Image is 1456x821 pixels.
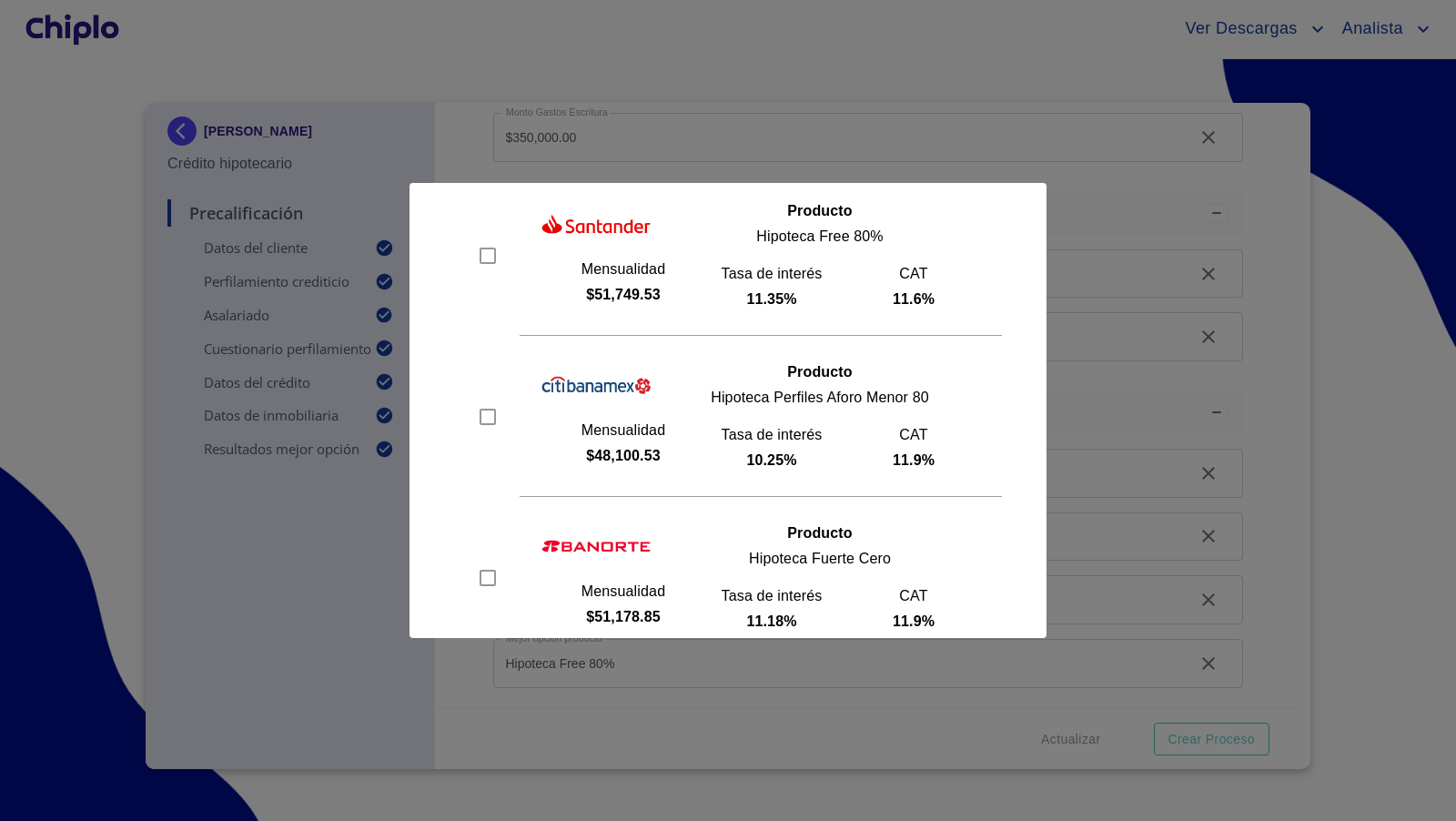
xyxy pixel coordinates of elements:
[541,197,651,251] img: https://fintecimal-common.s3.amazonaws.com/chiplo/banks/santander_logo_rzsd.png
[660,389,980,407] p: Hipoteca Perfiles Aforo Menor 80
[541,519,651,573] img: https://fintecimal-common.s3.amazonaws.com/chiplo/banks/banorte_logo_rzsd.png
[847,265,980,283] p: CAT
[660,524,980,542] p: Producto
[541,608,705,626] p: $51,178.85
[660,202,980,220] p: Producto
[541,447,705,465] p: $48,100.53
[705,290,838,309] p: 11.35%
[541,286,705,304] p: $51,749.53
[705,587,838,605] p: Tasa de interés
[541,583,705,601] p: Mensualidad
[847,451,980,470] p: 11.9%
[660,363,980,381] p: Producto
[847,613,980,631] p: 11.9%
[660,228,980,246] p: Hipoteca Free 80%
[705,451,838,470] p: 10.25%
[541,358,651,412] img: https://fintecimal-common.s3.amazonaws.com/chiplo/banks/citibanamex_logo_rzsd.png
[847,426,980,444] p: CAT
[660,550,980,568] p: Hipoteca Fuerte Cero
[705,426,838,444] p: Tasa de interés
[705,265,838,283] p: Tasa de interés
[847,290,980,309] p: 11.6%
[705,613,838,631] p: 11.18%
[847,587,980,605] p: CAT
[541,260,705,279] p: Mensualidad
[541,421,705,440] p: Mensualidad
